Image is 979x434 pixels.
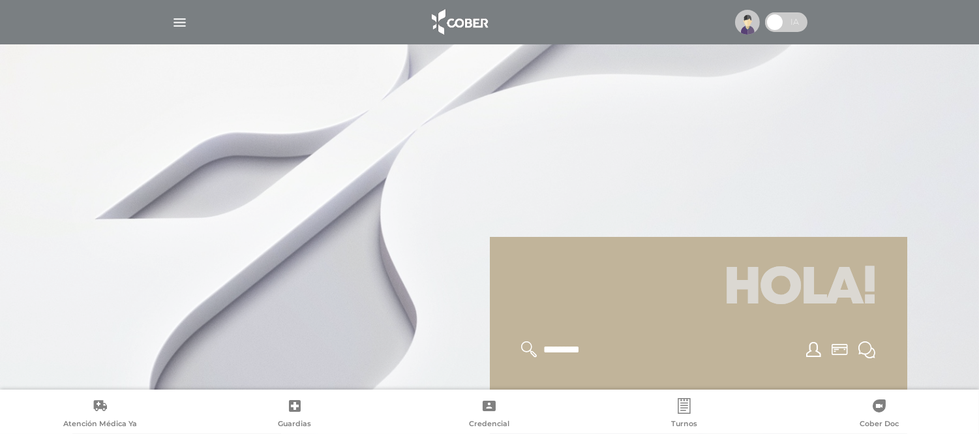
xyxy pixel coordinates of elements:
a: Atención Médica Ya [3,398,198,431]
h1: Hola! [505,253,892,326]
a: Guardias [198,398,393,431]
img: Cober_menu-lines-white.svg [172,14,188,31]
span: Guardias [278,419,311,431]
span: Turnos [671,419,697,431]
span: Atención Médica Ya [63,419,137,431]
img: profile-placeholder.svg [735,10,760,35]
img: logo_cober_home-white.png [425,7,493,38]
a: Turnos [587,398,782,431]
a: Credencial [392,398,587,431]
a: Cober Doc [781,398,976,431]
span: Credencial [469,419,509,431]
span: Cober Doc [860,419,899,431]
